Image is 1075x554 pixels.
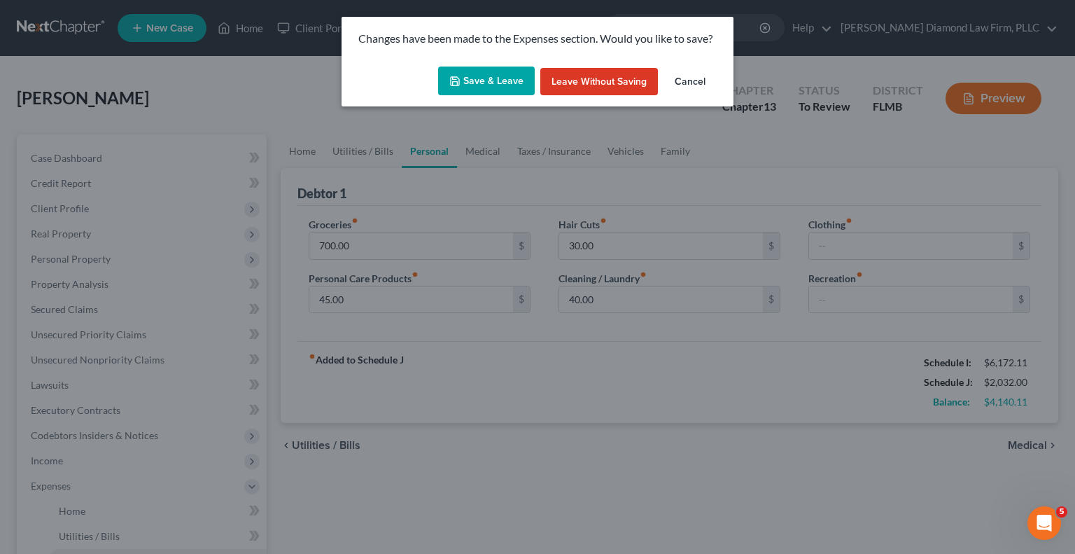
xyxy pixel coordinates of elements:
[1056,506,1067,518] span: 5
[358,31,717,47] p: Changes have been made to the Expenses section. Would you like to save?
[663,68,717,96] button: Cancel
[1027,506,1061,540] iframe: Intercom live chat
[540,68,658,96] button: Leave without Saving
[438,67,535,96] button: Save & Leave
